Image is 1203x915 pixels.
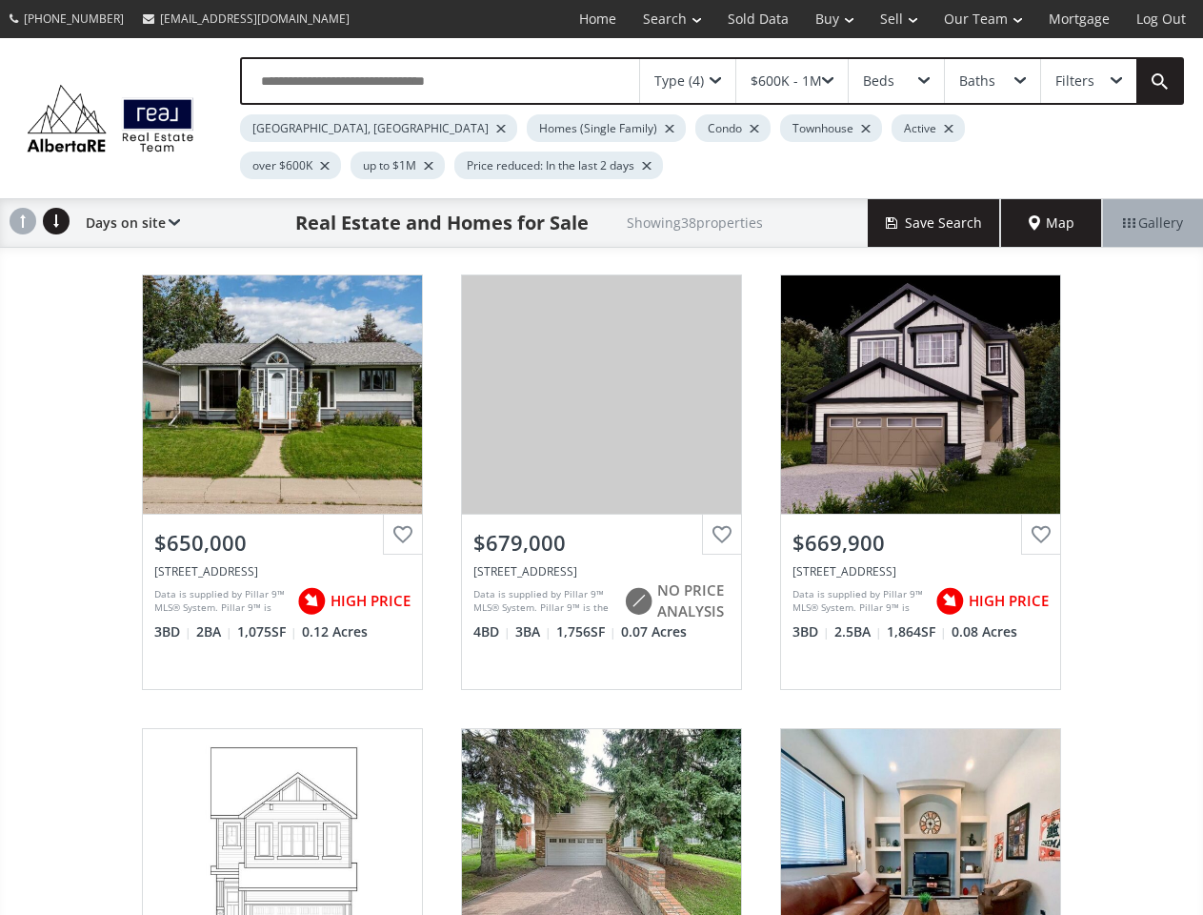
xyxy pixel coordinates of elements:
div: [GEOGRAPHIC_DATA], [GEOGRAPHIC_DATA] [240,114,517,142]
span: 0.08 Acres [952,622,1017,641]
div: up to $1M [351,152,445,179]
span: HIGH PRICE [969,591,1049,611]
span: [EMAIL_ADDRESS][DOMAIN_NAME] [160,10,350,27]
div: 32 Atlanta Crescent SE, Calgary, AB T2J 0Y1 [154,563,411,579]
span: HIGH PRICE [331,591,411,611]
span: Map [1029,213,1074,233]
span: 3 BD [154,622,191,641]
h2: Showing 38 properties [627,215,763,230]
div: Filters [1055,74,1094,88]
span: 0.07 Acres [621,622,687,641]
a: $650,000[STREET_ADDRESS]Data is supplied by Pillar 9™ MLS® System. Pillar 9™ is the owner of the ... [123,255,442,709]
div: Price reduced: In the last 2 days [454,152,663,179]
div: Condo [695,114,771,142]
div: Active [892,114,965,142]
h1: Real Estate and Homes for Sale [295,210,589,236]
div: $600K - 1M [751,74,822,88]
div: Baths [959,74,995,88]
div: Gallery [1102,199,1203,247]
div: 97 Sora Gardens SE, Calgary, AB T2A 7Y2 [792,563,1049,579]
a: [EMAIL_ADDRESS][DOMAIN_NAME] [133,1,359,36]
img: Logo [19,80,202,156]
img: rating icon [292,582,331,620]
div: $669,900 [792,528,1049,558]
div: over $600K [240,152,341,179]
div: $650,000 [154,528,411,558]
div: Type (4) [654,74,704,88]
div: Map [1001,199,1102,247]
img: rating icon [931,582,969,620]
span: 3 BD [792,622,830,641]
span: 1,075 SF [237,622,297,641]
a: $669,900[STREET_ADDRESS]Data is supplied by Pillar 9™ MLS® System. Pillar 9™ is the owner of the ... [761,255,1080,709]
img: rating icon [619,582,657,620]
button: Save Search [868,199,1001,247]
span: 1,756 SF [556,622,616,641]
span: [PHONE_NUMBER] [24,10,124,27]
div: Beds [863,74,894,88]
span: NO PRICE ANALYSIS [657,580,730,621]
a: $679,000[STREET_ADDRESS]Data is supplied by Pillar 9™ MLS® System. Pillar 9™ is the owner of the ... [442,255,761,709]
span: 1,864 SF [887,622,947,641]
span: 2.5 BA [834,622,882,641]
div: Data is supplied by Pillar 9™ MLS® System. Pillar 9™ is the owner of the copyright in its MLS® Sy... [473,587,614,616]
span: 0.12 Acres [302,622,368,641]
div: Townhouse [780,114,882,142]
div: Data is supplied by Pillar 9™ MLS® System. Pillar 9™ is the owner of the copyright in its MLS® Sy... [792,587,926,616]
span: 4 BD [473,622,511,641]
div: Data is supplied by Pillar 9™ MLS® System. Pillar 9™ is the owner of the copyright in its MLS® Sy... [154,587,288,616]
div: Days on site [76,199,180,247]
div: 112 Belvedere Park SE, Calgary, AB T2A 8A1 [473,563,730,579]
div: Homes (Single Family) [527,114,686,142]
div: $679,000 [473,528,730,558]
span: Gallery [1123,213,1183,233]
span: 3 BA [515,622,551,641]
span: 2 BA [196,622,232,641]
